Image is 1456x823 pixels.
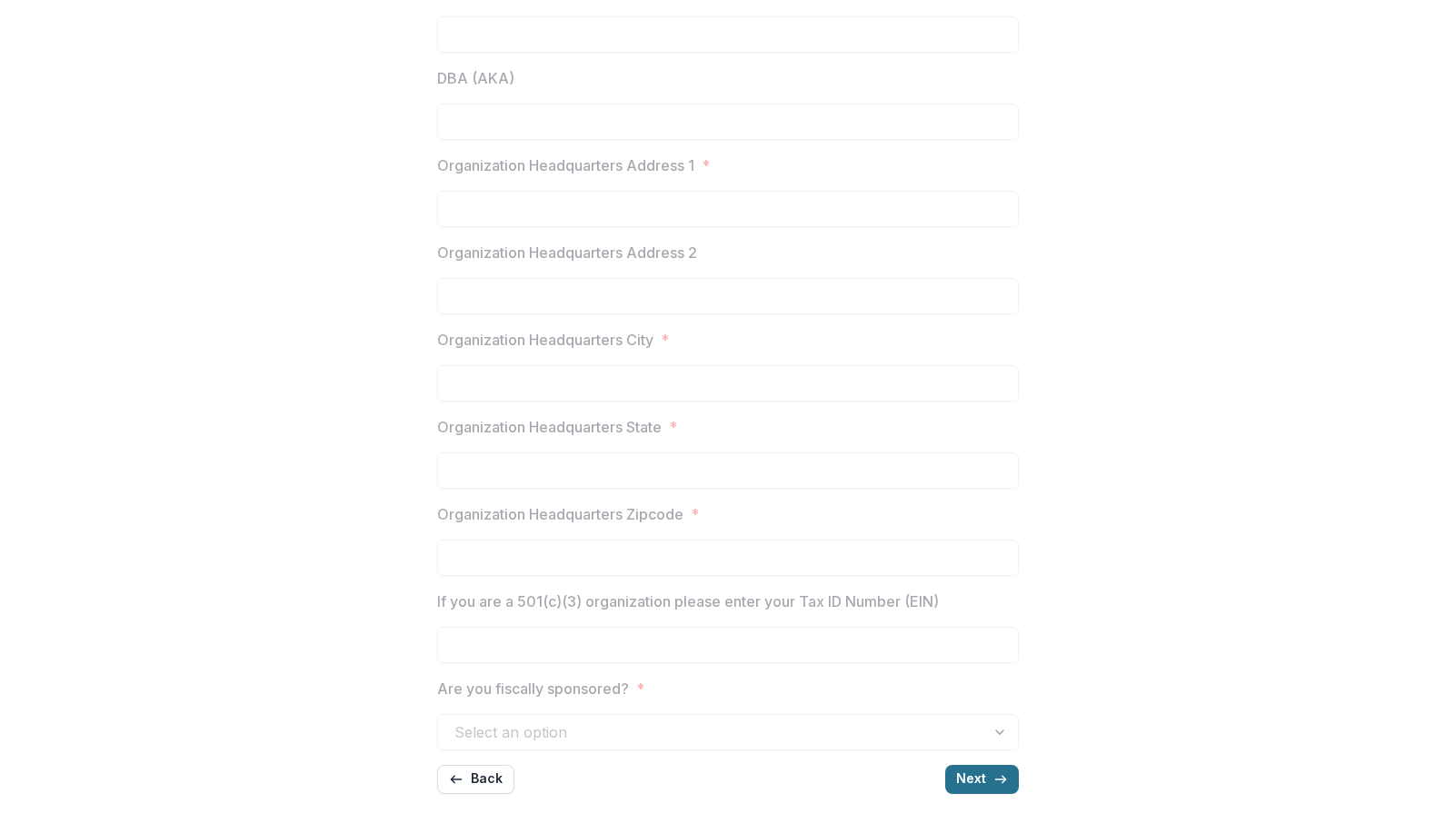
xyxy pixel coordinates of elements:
p: Are you fiscally sponsored? [437,678,629,699]
button: Back [437,765,514,794]
p: Organization Headquarters Address 2 [437,242,697,263]
p: If you are a 501(c)(3) organization please enter your Tax ID Number (EIN) [437,590,939,612]
p: DBA (AKA) [437,67,514,89]
p: Organization Headquarters City [437,329,653,351]
p: Organization Headquarters State [437,416,662,438]
p: Organization Headquarters Zipcode [437,503,683,525]
p: Organization Headquarters Address 1 [437,154,694,176]
button: Next [945,765,1019,794]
